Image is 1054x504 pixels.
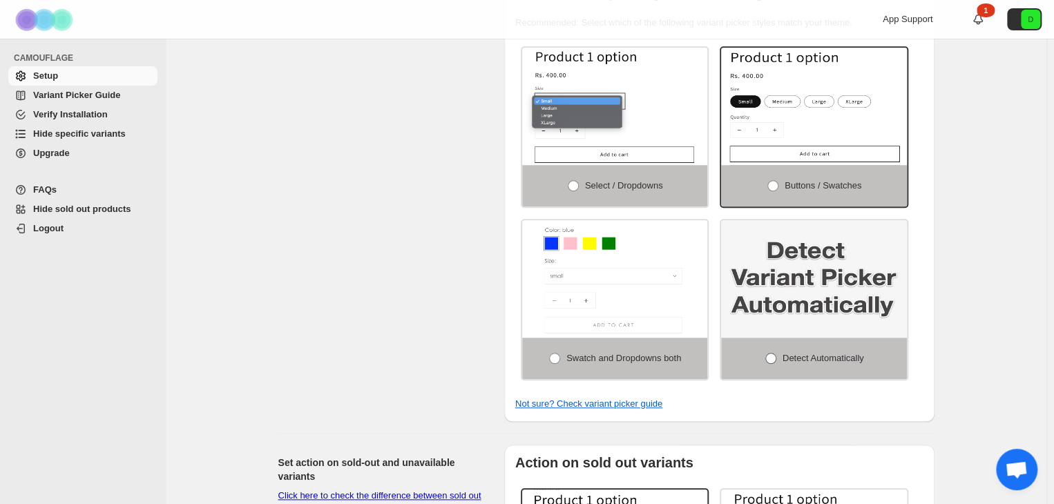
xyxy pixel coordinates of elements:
[33,90,120,100] span: Variant Picker Guide
[8,219,157,238] a: Logout
[33,223,64,233] span: Logout
[721,220,907,338] img: Detect Automatically
[515,455,693,470] b: Action on sold out variants
[783,353,864,363] span: Detect Automatically
[33,109,108,119] span: Verify Installation
[8,200,157,219] a: Hide sold out products
[8,180,157,200] a: FAQs
[1028,15,1033,23] text: D
[278,456,482,483] h2: Set action on sold-out and unavailable variants
[1007,8,1042,30] button: Avatar with initials D
[1021,10,1040,29] span: Avatar with initials D
[8,124,157,144] a: Hide specific variants
[11,1,80,39] img: Camouflage
[33,148,70,158] span: Upgrade
[585,180,663,191] span: Select / Dropdowns
[8,105,157,124] a: Verify Installation
[14,52,159,64] span: CAMOUFLAGE
[522,220,708,338] img: Swatch and Dropdowns both
[977,3,995,17] div: 1
[971,12,985,26] a: 1
[8,144,157,163] a: Upgrade
[515,398,662,409] a: Not sure? Check variant picker guide
[883,14,932,24] span: App Support
[522,48,708,165] img: Select / Dropdowns
[721,48,907,165] img: Buttons / Swatches
[33,128,126,139] span: Hide specific variants
[996,449,1037,490] a: Open chat
[566,353,681,363] span: Swatch and Dropdowns both
[33,204,131,214] span: Hide sold out products
[8,86,157,105] a: Variant Picker Guide
[33,70,58,81] span: Setup
[8,66,157,86] a: Setup
[33,184,57,195] span: FAQs
[785,180,861,191] span: Buttons / Swatches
